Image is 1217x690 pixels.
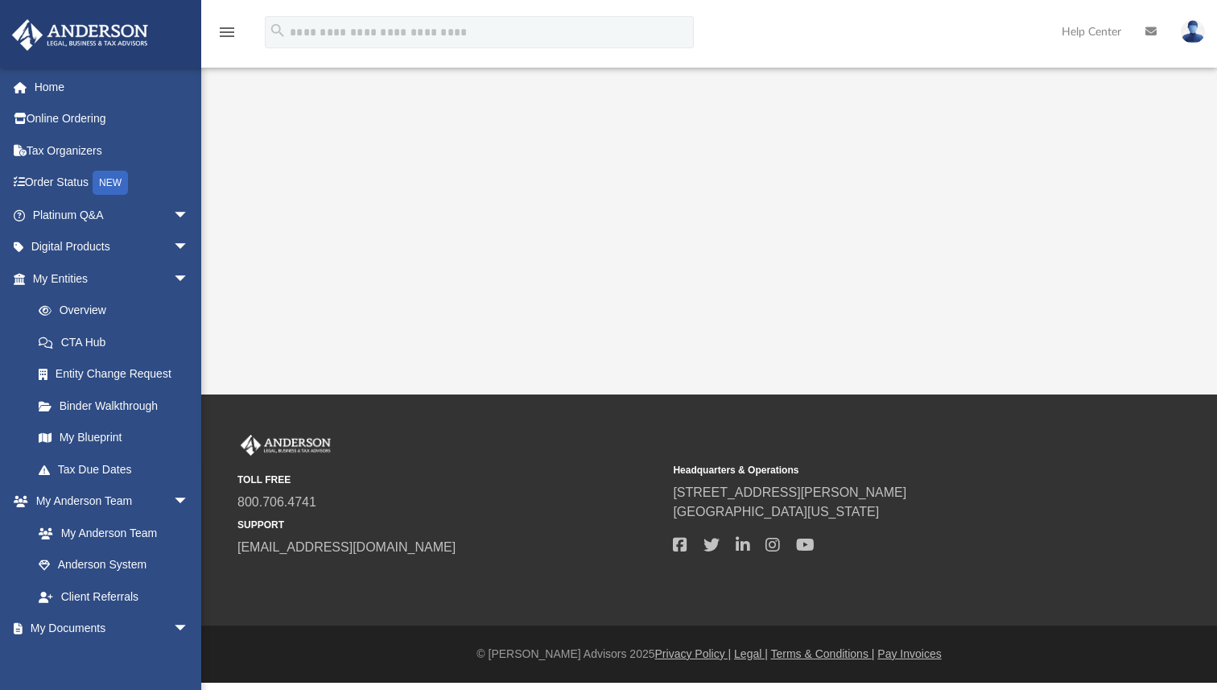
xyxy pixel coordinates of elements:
[734,647,768,660] a: Legal |
[11,199,213,231] a: Platinum Q&Aarrow_drop_down
[655,647,732,660] a: Privacy Policy |
[11,103,213,135] a: Online Ordering
[93,171,128,195] div: NEW
[23,549,205,581] a: Anderson System
[673,463,1097,477] small: Headquarters & Operations
[23,390,213,422] a: Binder Walkthrough
[237,495,316,509] a: 800.706.4741
[23,581,205,613] a: Client Referrals
[23,453,213,485] a: Tax Due Dates
[11,167,213,200] a: Order StatusNEW
[23,422,205,454] a: My Blueprint
[11,613,205,645] a: My Documentsarrow_drop_down
[237,540,456,554] a: [EMAIL_ADDRESS][DOMAIN_NAME]
[269,22,287,39] i: search
[11,485,205,518] a: My Anderson Teamarrow_drop_down
[11,134,213,167] a: Tax Organizers
[173,262,205,295] span: arrow_drop_down
[23,326,213,358] a: CTA Hub
[771,647,875,660] a: Terms & Conditions |
[237,518,662,532] small: SUPPORT
[11,262,213,295] a: My Entitiesarrow_drop_down
[23,358,213,390] a: Entity Change Request
[11,71,213,103] a: Home
[237,435,334,456] img: Anderson Advisors Platinum Portal
[23,517,197,549] a: My Anderson Team
[173,231,205,264] span: arrow_drop_down
[673,505,879,519] a: [GEOGRAPHIC_DATA][US_STATE]
[173,199,205,232] span: arrow_drop_down
[201,646,1217,663] div: © [PERSON_NAME] Advisors 2025
[877,647,941,660] a: Pay Invoices
[173,485,205,519] span: arrow_drop_down
[173,613,205,646] span: arrow_drop_down
[217,31,237,42] a: menu
[217,23,237,42] i: menu
[7,19,153,51] img: Anderson Advisors Platinum Portal
[23,295,213,327] a: Overview
[1181,20,1205,43] img: User Pic
[673,485,906,499] a: [STREET_ADDRESS][PERSON_NAME]
[237,473,662,487] small: TOLL FREE
[11,231,213,263] a: Digital Productsarrow_drop_down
